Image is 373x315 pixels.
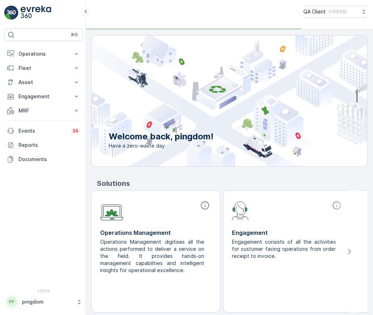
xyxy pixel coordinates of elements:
img: logo [4,6,18,20]
span: Have a zero-waste day [109,142,213,149]
p: Fleet [18,65,69,72]
img: logo_light-DOdMpM7g.png [21,6,51,20]
p: ( +03:00 ) [329,9,347,15]
a: Events34 [4,124,83,138]
p: Asset [18,79,69,86]
a: Documents [4,152,83,166]
img: module-icon [232,200,249,220]
p: Operations Management digitises all the actions performed to deliver a service on the field. It p... [100,238,206,274]
button: PPpingdom [4,294,83,309]
p: Operations Management [100,228,211,237]
p: Reports [18,142,80,149]
button: Operations [4,47,83,61]
span: v 1.51.0 [4,289,83,293]
a: Reports [4,138,83,152]
p: MRF [18,107,69,114]
div: PP [6,296,17,308]
button: Fleet [4,61,83,75]
p: QA Client [303,8,326,15]
p: pingdom [22,298,73,305]
button: Engagement [4,89,83,104]
p: Welcome back, pingdom! [109,131,213,142]
img: city illustration [60,35,367,166]
p: Engagement [18,93,69,100]
p: 34 [72,128,79,134]
p: Engagement consists of all the activities for customer facing operations from order receipt to in... [232,238,337,260]
p: Engagement [232,228,343,237]
p: ⌘B [71,32,78,38]
p: Events [18,127,67,134]
button: QA Client(+03:00) [303,6,367,18]
button: Asset [4,75,83,89]
img: module-icon [100,200,123,221]
button: MRF [4,104,83,118]
p: Operations [18,50,69,57]
p: Documents [18,156,80,163]
p: Solutions [97,178,367,189]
